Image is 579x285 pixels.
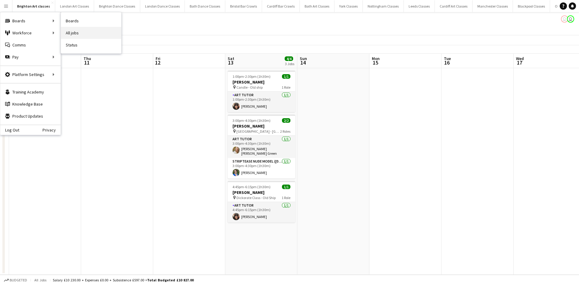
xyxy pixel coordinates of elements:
div: Boards [0,15,61,27]
span: 1 Role [282,85,290,90]
span: 1/1 [282,185,290,189]
app-job-card: 4:45pm-6:15pm (1h30m)1/1[PERSON_NAME] Dickorate Class - Old Ship1 RoleArt Tutor1/14:45pm-6:15pm (... [228,181,295,223]
button: Bath Dance Classes [185,0,225,12]
div: 3 Jobs [285,62,294,66]
button: Brighton Art classes [12,0,55,12]
app-card-role: Striptease Nude Model ([DEMOGRAPHIC_DATA])1/13:00pm-4:30pm (1h30m)[PERSON_NAME] [228,158,295,179]
app-card-role: Art Tutor1/11:00pm-2:30pm (1h30m)[PERSON_NAME] [228,92,295,112]
span: Dickorate Class - Old Ship [236,195,276,200]
app-job-card: 3:00pm-4:30pm (1h30m)2/2[PERSON_NAME] [GEOGRAPHIC_DATA] - [GEOGRAPHIC_DATA]2 RolesArt Tutor1/13:0... [228,115,295,179]
a: Training Academy [0,86,61,98]
span: 12 [155,59,160,66]
span: Wed [516,56,524,61]
div: Pay [0,51,61,63]
span: 3:00pm-4:30pm (1h30m) [233,118,271,123]
button: Blackpool Classes [513,0,550,12]
button: Other Cities [550,0,578,12]
span: 1 Role [282,195,290,200]
span: 11 [83,59,91,66]
button: Manchester Classes [473,0,513,12]
a: Product Updates [0,110,61,122]
h3: [PERSON_NAME] [228,190,295,195]
h3: [PERSON_NAME] [228,79,295,85]
button: London Dance Classes [140,0,185,12]
span: 2 Roles [280,129,290,134]
span: [GEOGRAPHIC_DATA] - [GEOGRAPHIC_DATA] [236,129,280,134]
span: 17 [515,59,524,66]
a: Boards [61,15,121,27]
span: Tue [444,56,451,61]
span: 1:00pm-2:30pm (1h30m) [233,74,271,79]
button: London Art Classes [55,0,94,12]
a: All jobs [61,27,121,39]
app-card-role: Art Tutor1/13:00pm-4:30pm (1h30m)[PERSON_NAME] [PERSON_NAME] Green [228,136,295,158]
span: Fri [156,56,160,61]
app-user-avatar: VOSH Limited [567,15,574,23]
button: Bath Art Classes [300,0,334,12]
a: Privacy [43,128,61,132]
a: Knowledge Base [0,98,61,110]
span: Candle - Old ship [236,85,263,90]
span: Sat [228,56,234,61]
app-user-avatar: VOSH Limited [561,15,568,23]
span: Budgeted [10,278,27,282]
span: 13 [227,59,234,66]
span: Total Budgeted £10 827.00 [147,278,194,282]
button: Leeds Classes [404,0,435,12]
button: York Classes [334,0,363,12]
span: 15 [371,59,380,66]
span: 16 [443,59,451,66]
button: Brighton Dance Classes [94,0,140,12]
span: 4:45pm-6:15pm (1h30m) [233,185,271,189]
button: Bristol Bar Crawls [225,0,262,12]
app-job-card: 1:00pm-2:30pm (1h30m)1/1[PERSON_NAME] Candle - Old ship1 RoleArt Tutor1/11:00pm-2:30pm (1h30m)[PE... [228,71,295,112]
div: Salary £10 230.00 + Expenses £0.00 + Subsistence £597.00 = [53,278,194,282]
a: Log Out [0,128,19,132]
span: Sun [300,56,307,61]
span: Mon [372,56,380,61]
span: All jobs [33,278,48,282]
button: Budgeted [3,277,28,283]
button: Cardiff Art Classes [435,0,473,12]
span: Thu [84,56,91,61]
span: 14 [299,59,307,66]
app-card-role: Art Tutor1/14:45pm-6:15pm (1h30m)[PERSON_NAME] [228,202,295,223]
span: 1/1 [282,74,290,79]
button: Nottingham Classes [363,0,404,12]
div: Platform Settings [0,68,61,81]
span: 4/4 [285,56,293,61]
a: Comms [0,39,61,51]
div: Workforce [0,27,61,39]
button: Cardiff Bar Crawls [262,0,300,12]
h3: [PERSON_NAME] [228,123,295,129]
a: Status [61,39,121,51]
span: 2/2 [282,118,290,123]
